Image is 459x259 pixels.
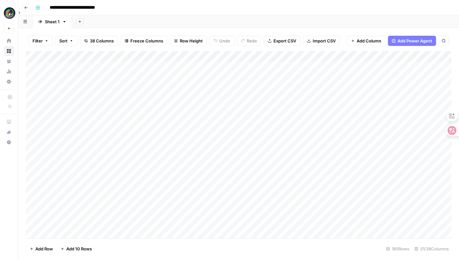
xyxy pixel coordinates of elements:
[170,36,207,46] button: Row Height
[388,36,436,46] button: Add Power Agent
[412,244,451,254] div: 31/38 Columns
[397,38,432,44] span: Add Power Agent
[264,36,300,46] button: Export CSV
[4,56,14,66] a: Your Data
[4,46,14,56] a: Browse
[273,38,296,44] span: Export CSV
[209,36,234,46] button: Undo
[28,36,53,46] button: Filter
[4,117,14,127] a: AirOps Academy
[180,38,203,44] span: Row Height
[383,244,412,254] div: 185 Rows
[247,38,257,44] span: Redo
[4,5,14,21] button: Workspace: Meshy
[55,36,77,46] button: Sort
[4,127,14,137] button: What's new?
[45,18,60,25] div: Sheet 1
[357,38,381,44] span: Add Column
[4,66,14,77] a: Usage
[80,36,118,46] button: 38 Columns
[4,77,14,87] a: Settings
[347,36,385,46] button: Add Column
[66,246,92,252] span: Add 10 Rows
[219,38,230,44] span: Undo
[303,36,340,46] button: Import CSV
[59,38,68,44] span: Sort
[90,38,114,44] span: 38 Columns
[4,137,14,147] button: Help + Support
[130,38,163,44] span: Freeze Columns
[4,7,15,19] img: Meshy Logo
[120,36,167,46] button: Freeze Columns
[33,15,72,28] a: Sheet 1
[35,246,53,252] span: Add Row
[26,244,57,254] button: Add Row
[57,244,96,254] button: Add 10 Rows
[237,36,261,46] button: Redo
[313,38,336,44] span: Import CSV
[4,36,14,46] a: Home
[33,38,43,44] span: Filter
